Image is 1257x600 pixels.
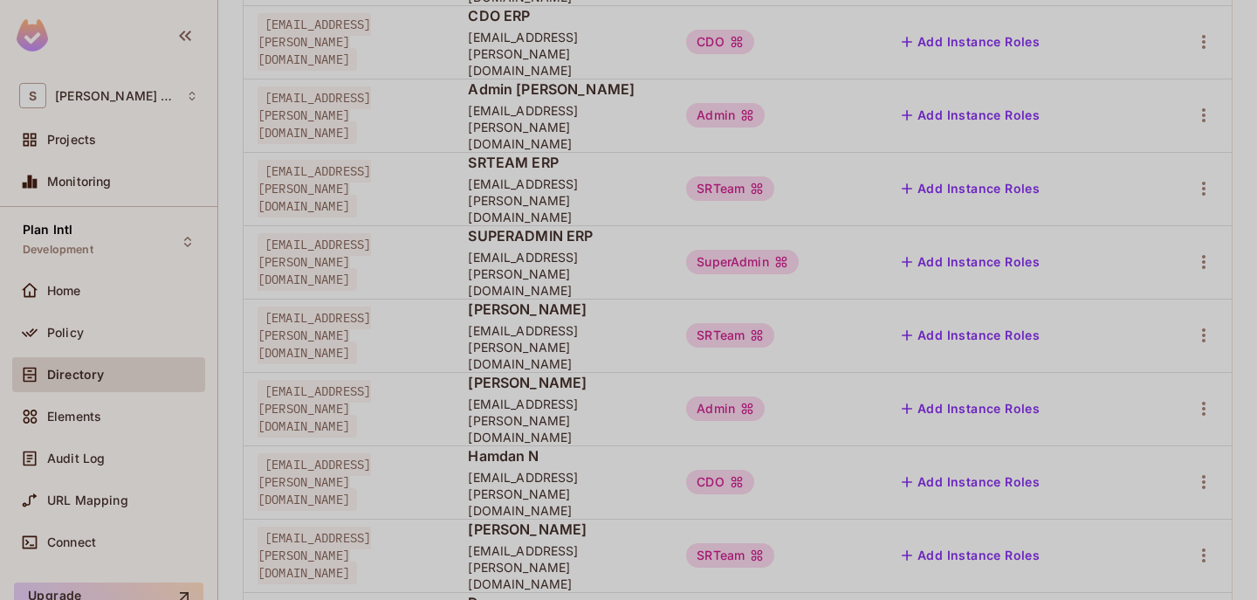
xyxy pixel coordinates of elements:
[468,226,658,245] span: SUPERADMIN ERP
[47,410,101,424] span: Elements
[258,86,371,144] span: [EMAIL_ADDRESS][PERSON_NAME][DOMAIN_NAME]
[258,160,371,217] span: [EMAIL_ADDRESS][PERSON_NAME][DOMAIN_NAME]
[895,468,1047,496] button: Add Instance Roles
[468,176,658,225] span: [EMAIL_ADDRESS][PERSON_NAME][DOMAIN_NAME]
[47,452,105,466] span: Audit Log
[468,79,658,99] span: Admin [PERSON_NAME]
[895,175,1047,203] button: Add Instance Roles
[258,453,371,511] span: [EMAIL_ADDRESS][PERSON_NAME][DOMAIN_NAME]
[468,6,658,25] span: CDO ERP
[686,397,765,421] div: Admin
[468,373,658,392] span: [PERSON_NAME]
[686,176,774,201] div: SRTeam
[47,535,96,549] span: Connect
[895,541,1047,569] button: Add Instance Roles
[686,30,753,54] div: CDO
[895,101,1047,129] button: Add Instance Roles
[468,542,658,592] span: [EMAIL_ADDRESS][PERSON_NAME][DOMAIN_NAME]
[47,326,84,340] span: Policy
[468,300,658,319] span: [PERSON_NAME]
[258,13,371,71] span: [EMAIL_ADDRESS][PERSON_NAME][DOMAIN_NAME]
[47,175,112,189] span: Monitoring
[686,103,765,128] div: Admin
[468,322,658,372] span: [EMAIL_ADDRESS][PERSON_NAME][DOMAIN_NAME]
[468,102,658,152] span: [EMAIL_ADDRESS][PERSON_NAME][DOMAIN_NAME]
[686,470,753,494] div: CDO
[468,29,658,79] span: [EMAIL_ADDRESS][PERSON_NAME][DOMAIN_NAME]
[23,223,72,237] span: Plan Intl
[258,307,371,364] span: [EMAIL_ADDRESS][PERSON_NAME][DOMAIN_NAME]
[17,19,48,52] img: SReyMgAAAABJRU5ErkJggg==
[468,520,658,539] span: [PERSON_NAME]
[895,248,1047,276] button: Add Instance Roles
[23,243,93,257] span: Development
[468,396,658,445] span: [EMAIL_ADDRESS][PERSON_NAME][DOMAIN_NAME]
[258,380,371,438] span: [EMAIL_ADDRESS][PERSON_NAME][DOMAIN_NAME]
[468,153,658,172] span: SRTEAM ERP
[47,284,81,298] span: Home
[895,28,1047,56] button: Add Instance Roles
[686,250,799,274] div: SuperAdmin
[258,233,371,291] span: [EMAIL_ADDRESS][PERSON_NAME][DOMAIN_NAME]
[895,321,1047,349] button: Add Instance Roles
[895,395,1047,423] button: Add Instance Roles
[47,493,128,507] span: URL Mapping
[686,323,774,348] div: SRTeam
[686,543,774,568] div: SRTeam
[258,527,371,584] span: [EMAIL_ADDRESS][PERSON_NAME][DOMAIN_NAME]
[55,89,177,103] span: Workspace: Sawala Cloud
[468,249,658,299] span: [EMAIL_ADDRESS][PERSON_NAME][DOMAIN_NAME]
[468,469,658,519] span: [EMAIL_ADDRESS][PERSON_NAME][DOMAIN_NAME]
[47,368,104,382] span: Directory
[468,446,658,466] span: Hamdan N
[19,83,46,108] span: S
[47,133,96,147] span: Projects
